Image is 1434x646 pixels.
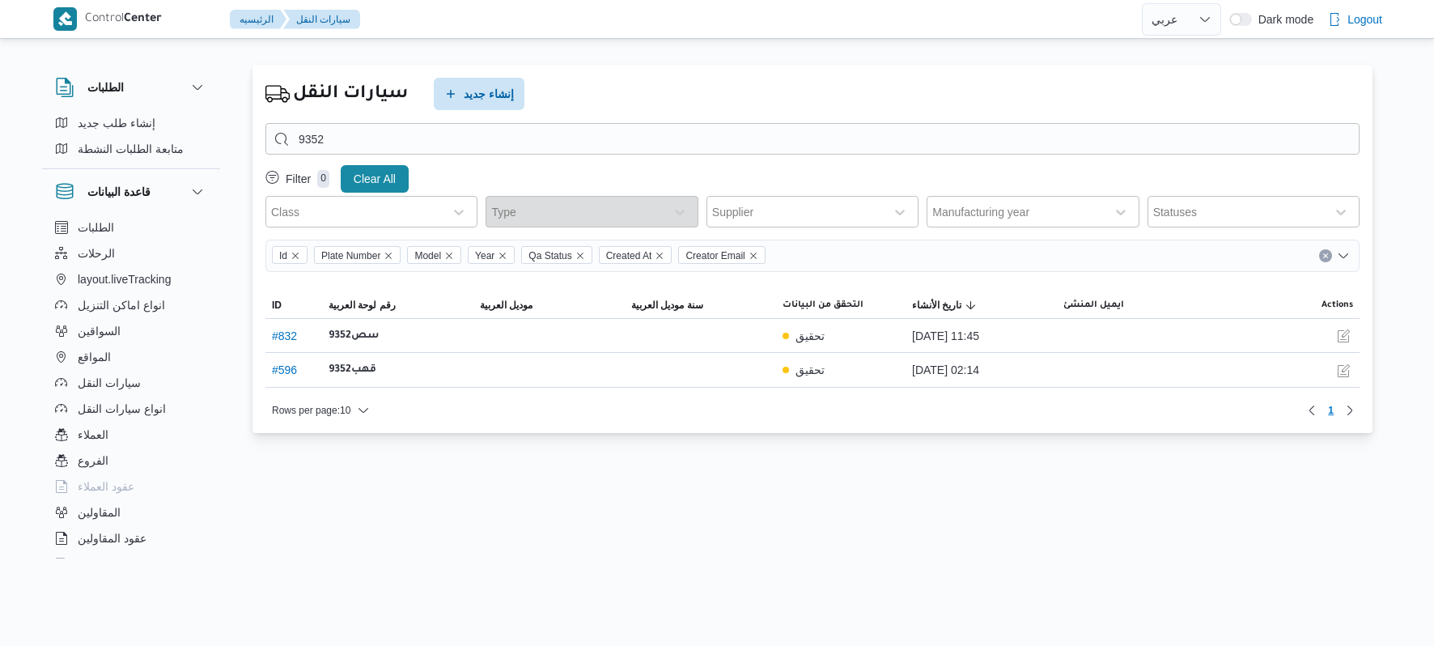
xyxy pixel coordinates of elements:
[468,246,515,264] span: Year
[272,246,308,264] span: Id
[49,370,214,396] button: سيارات النقل
[293,80,408,108] h2: سيارات النقل
[1319,249,1332,262] button: Clear input
[49,499,214,525] button: المقاولين
[329,326,379,346] b: سص9352
[78,399,166,419] span: انواع سيارات النقل
[49,551,214,577] button: اجهزة التليفون
[749,251,758,261] button: Remove Creator Email from selection in this group
[55,182,207,202] button: قاعدة البيانات
[16,581,68,630] iframe: chat widget
[78,529,146,548] span: عقود المقاولين
[49,474,214,499] button: عقود العملاء
[265,123,1360,155] input: Search...
[314,246,401,264] span: Plate Number
[384,251,393,261] button: Remove Plate Number from selection in this group
[475,247,494,265] span: Year
[932,206,1029,219] div: Manufacturing year
[265,292,322,318] button: ID
[49,266,214,292] button: layout.liveTracking
[49,215,214,240] button: الطلبات
[521,246,592,264] span: Qa Status
[1328,401,1334,420] span: 1
[795,326,825,346] p: تحقيق
[49,396,214,422] button: انواع سيارات النقل
[655,251,664,261] button: Remove Created At from selection in this group
[414,247,441,265] span: Model
[49,292,214,318] button: انواع اماكن التنزيل
[78,451,108,470] span: الفروع
[272,401,350,420] span: Rows per page : 10
[272,363,297,376] button: #596
[78,321,121,341] span: السواقين
[912,299,961,312] span: تاريخ الأنشاء; Sorted in descending order
[49,422,214,448] button: العملاء
[42,215,220,565] div: قاعدة البيانات
[265,401,376,420] button: Rows per page:10
[291,251,300,261] button: Remove Id from selection in this group
[1063,299,1124,312] span: ايميل المنشئ
[575,251,585,261] button: Remove Qa Status from selection in this group
[906,292,1057,318] button: تاريخ الأنشاءSorted in descending order
[78,113,155,133] span: إنشاء طلب جديد
[283,10,360,29] button: سيارات النقل
[53,7,77,31] img: X8yXhbKr1z7QwAAAABJRU5ErkJggg==
[407,246,461,264] span: Model
[49,240,214,266] button: الرحلات
[286,172,311,185] p: Filter
[1322,299,1353,312] span: Actions
[271,206,299,219] div: Class
[1340,401,1360,420] button: Next page
[78,244,115,263] span: الرحلات
[795,360,825,380] p: تحقيق
[78,139,184,159] span: متابعة الطلبات النشطة
[78,270,171,289] span: layout.liveTracking
[78,555,145,574] span: اجهزة التليفون
[498,251,507,261] button: Remove Year from selection in this group
[49,525,214,551] button: عقود المقاولين
[625,292,776,318] button: سنة موديل العربية
[322,292,473,318] button: رقم لوحة العربية
[279,247,287,265] span: Id
[49,318,214,344] button: السواقين
[599,246,672,264] span: Created At
[55,78,207,97] button: الطلبات
[78,503,121,522] span: المقاولين
[341,165,409,193] button: Clear All
[272,329,297,342] button: #832
[444,251,454,261] button: Remove Model from selection in this group
[712,206,753,219] div: Supplier
[78,477,134,496] span: عقود العملاء
[272,299,282,312] span: ID
[1337,249,1350,262] button: Open list of options
[473,292,625,318] button: موديل العربية
[317,170,329,188] p: 0
[678,246,765,264] span: Creator Email
[78,425,108,444] span: العملاء
[528,247,571,265] span: Qa Status
[783,299,863,312] span: التحقق من البيانات
[49,110,214,136] button: إنشاء طلب جديد
[1302,401,1322,420] button: Previous page
[329,360,376,380] b: قهب9352
[87,78,124,97] h3: الطلبات
[464,84,514,104] span: إنشاء جديد
[49,136,214,162] button: متابعة الطلبات النشطة
[606,247,652,265] span: Created At
[1252,13,1313,26] span: Dark mode
[49,448,214,474] button: الفروع
[49,344,214,370] button: المواقع
[1322,401,1340,420] button: Page 1 of 1
[480,299,532,312] span: موديل العربية
[78,218,114,237] span: الطلبات
[87,182,151,202] h3: قاعدة البيانات
[631,299,703,312] span: سنة موديل العربية
[965,299,978,312] svg: Sorted in descending order
[1153,206,1197,219] div: Statuses
[1322,3,1389,36] button: Logout
[321,247,380,265] span: Plate Number
[124,13,162,26] b: Center
[329,299,396,312] span: رقم لوحة العربية
[230,10,286,29] button: الرئيسيه
[78,347,111,367] span: المواقع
